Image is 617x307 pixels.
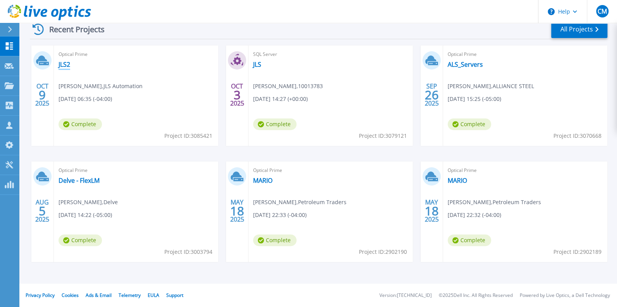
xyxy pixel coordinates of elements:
[379,293,432,298] li: Version: [TECHNICAL_ID]
[59,198,118,206] span: [PERSON_NAME] , Delve
[39,92,46,98] span: 9
[30,20,115,39] div: Recent Projects
[448,234,491,246] span: Complete
[448,82,534,90] span: [PERSON_NAME] , ALLIANCE STEEL
[448,118,491,130] span: Complete
[119,292,141,298] a: Telemetry
[59,166,214,175] span: Optical Prime
[253,166,408,175] span: Optical Prime
[59,95,112,103] span: [DATE] 06:35 (-04:00)
[448,61,483,68] a: ALS_Servers
[35,197,50,225] div: AUG 2025
[253,50,408,59] span: SQL Server
[253,198,346,206] span: [PERSON_NAME] , Petroleum Traders
[59,234,102,246] span: Complete
[448,50,603,59] span: Optical Prime
[424,92,438,98] span: 26
[233,92,240,98] span: 3
[59,82,143,90] span: [PERSON_NAME] , JLS Automation
[551,21,607,38] a: All Projects
[520,293,610,298] li: Powered by Live Optics, a Dell Technology
[229,81,244,109] div: OCT 2025
[39,208,46,214] span: 5
[448,177,467,184] a: MARIO
[164,248,212,256] span: Project ID: 3003794
[253,82,323,90] span: [PERSON_NAME] , 10013783
[253,234,296,246] span: Complete
[359,132,407,140] span: Project ID: 3079121
[253,61,261,68] a: JLS
[229,197,244,225] div: MAY 2025
[253,177,272,184] a: MARIO
[59,177,100,184] a: Delve - FlexLM
[448,211,501,219] span: [DATE] 22:32 (-04:00)
[230,208,244,214] span: 18
[448,198,541,206] span: [PERSON_NAME] , Petroleum Traders
[424,197,439,225] div: MAY 2025
[86,292,112,298] a: Ads & Email
[253,95,308,103] span: [DATE] 14:27 (+00:00)
[148,292,159,298] a: EULA
[253,118,296,130] span: Complete
[553,132,601,140] span: Project ID: 3070668
[597,8,607,14] span: CM
[62,292,79,298] a: Cookies
[166,292,183,298] a: Support
[424,81,439,109] div: SEP 2025
[253,211,307,219] span: [DATE] 22:33 (-04:00)
[59,61,70,68] a: JLS2
[439,293,513,298] li: © 2025 Dell Inc. All Rights Reserved
[59,50,214,59] span: Optical Prime
[59,118,102,130] span: Complete
[448,166,603,175] span: Optical Prime
[553,248,601,256] span: Project ID: 2902189
[164,132,212,140] span: Project ID: 3085421
[448,95,501,103] span: [DATE] 15:25 (-05:00)
[26,292,55,298] a: Privacy Policy
[59,211,112,219] span: [DATE] 14:22 (-05:00)
[359,248,407,256] span: Project ID: 2902190
[35,81,50,109] div: OCT 2025
[424,208,438,214] span: 18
